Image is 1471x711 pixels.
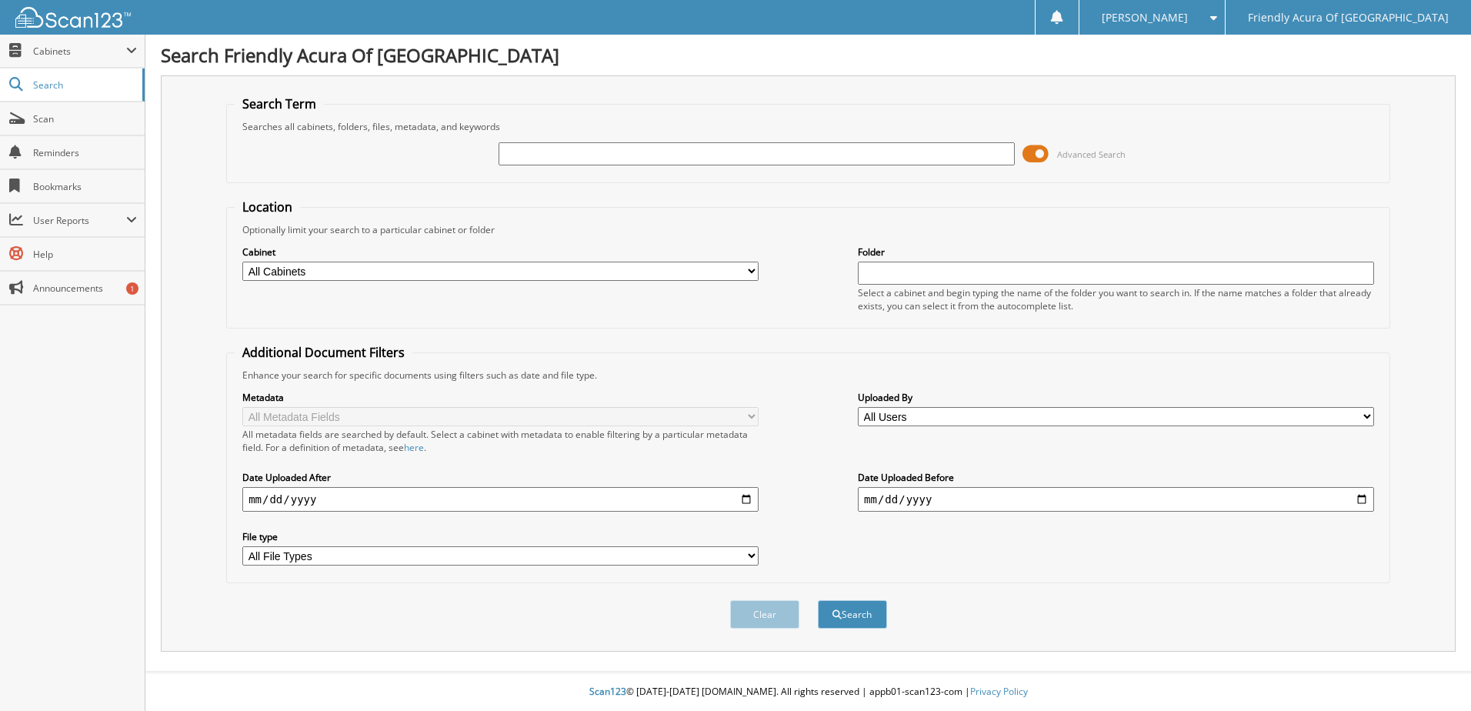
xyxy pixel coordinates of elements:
span: Help [33,248,137,261]
label: Date Uploaded Before [858,471,1374,484]
span: Advanced Search [1057,149,1126,160]
button: Clear [730,600,799,629]
span: Friendly Acura Of [GEOGRAPHIC_DATA] [1248,13,1449,22]
div: All metadata fields are searched by default. Select a cabinet with metadata to enable filtering b... [242,428,759,454]
span: Reminders [33,146,137,159]
span: User Reports [33,214,126,227]
span: Search [33,78,135,92]
img: scan123-logo-white.svg [15,7,131,28]
div: Optionally limit your search to a particular cabinet or folder [235,223,1382,236]
div: Enhance your search for specific documents using filters such as date and file type. [235,369,1382,382]
div: Searches all cabinets, folders, files, metadata, and keywords [235,120,1382,133]
span: Bookmarks [33,180,137,193]
label: Metadata [242,391,759,404]
span: Scan123 [589,685,626,698]
a: Privacy Policy [970,685,1028,698]
div: 1 [126,282,138,295]
span: Announcements [33,282,137,295]
legend: Search Term [235,95,324,112]
span: [PERSON_NAME] [1102,13,1188,22]
label: Uploaded By [858,391,1374,404]
input: end [858,487,1374,512]
input: start [242,487,759,512]
legend: Additional Document Filters [235,344,412,361]
label: File type [242,530,759,543]
a: here [404,441,424,454]
label: Folder [858,245,1374,259]
label: Cabinet [242,245,759,259]
button: Search [818,600,887,629]
div: Select a cabinet and begin typing the name of the folder you want to search in. If the name match... [858,286,1374,312]
div: © [DATE]-[DATE] [DOMAIN_NAME]. All rights reserved | appb01-scan123-com | [145,673,1471,711]
span: Scan [33,112,137,125]
h1: Search Friendly Acura Of [GEOGRAPHIC_DATA] [161,42,1456,68]
label: Date Uploaded After [242,471,759,484]
legend: Location [235,199,300,215]
span: Cabinets [33,45,126,58]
